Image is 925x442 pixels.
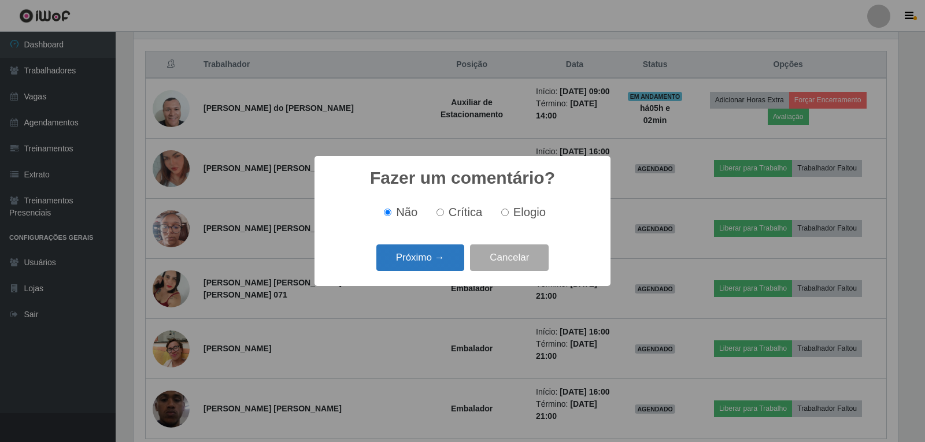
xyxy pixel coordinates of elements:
[436,209,444,216] input: Crítica
[376,244,464,272] button: Próximo →
[449,206,483,218] span: Crítica
[370,168,555,188] h2: Fazer um comentário?
[396,206,417,218] span: Não
[384,209,391,216] input: Não
[513,206,546,218] span: Elogio
[501,209,509,216] input: Elogio
[470,244,549,272] button: Cancelar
